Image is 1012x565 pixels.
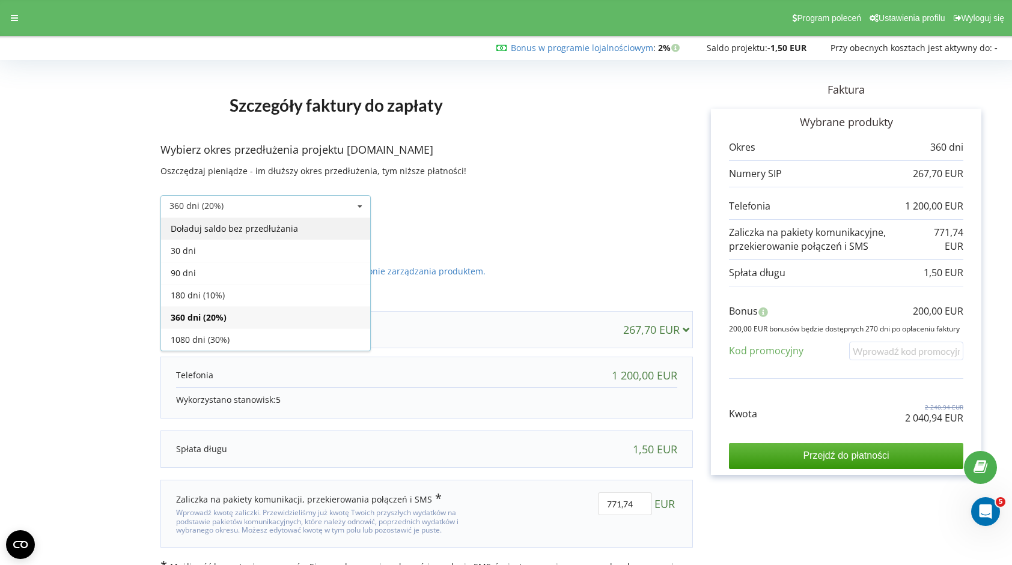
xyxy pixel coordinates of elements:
p: Faktura [693,82,999,98]
div: 1,50 EUR [633,443,677,455]
span: EUR [654,492,675,515]
span: 5 [996,497,1005,507]
p: 200,00 EUR [913,304,963,318]
p: 200,00 EUR bonusów będzie dostępnych 270 dni po opłaceniu faktury [729,324,963,334]
input: Wprowadź kod promocyjny [849,342,963,360]
span: : [511,42,656,53]
div: 90 dni [161,262,370,284]
p: Spłata długu [176,443,227,455]
div: 30 dni [161,240,370,262]
div: 1 200,00 EUR [612,369,677,381]
p: Okres [729,140,755,154]
p: Kwota [729,407,757,421]
span: Przy obecnych kosztach jest aktywny do: [831,42,992,53]
div: 180 dni (10%) [161,284,370,306]
div: Wprowadź kwotę zaliczki. Przewidzieliśmy już kwotę Twoich przyszłych wydatków na podstawie pakiet... [176,506,483,534]
p: Wybrane produkty [729,115,963,130]
p: Numery SIP [729,167,782,181]
p: 1 200,00 EUR [905,199,963,213]
a: stronie zarządzania produktem. [357,265,486,277]
button: Open CMP widget [6,530,35,559]
div: 1080 dni (30%) [161,328,370,351]
p: Wybierz okres przedłużenia projektu [DOMAIN_NAME] [160,142,693,158]
p: 1,50 EUR [924,266,963,280]
div: 360 dni (20%) [169,202,224,210]
span: 5 [276,394,281,405]
span: Program poleceń [797,13,861,23]
p: 2 040,94 EUR [905,411,963,425]
p: 360 dni [930,140,963,154]
strong: 2% [658,42,683,53]
p: Aktywowane produkty [160,230,693,246]
p: Zaliczka na pakiety komunikacyjne, przekierowanie połączeń i SMS [729,226,930,253]
strong: - [995,42,998,53]
span: Oszczędzaj pieniądze - im dłuższy okres przedłużenia, tym niższe płatności! [160,165,466,177]
iframe: Intercom live chat [971,497,1000,526]
p: 267,70 EUR [913,167,963,181]
p: Wykorzystano stanowisk: [176,394,677,406]
div: Doładuj saldo bez przedłużania [161,217,370,240]
p: Bonus [729,304,758,318]
span: Ustawienia profilu [879,13,945,23]
strong: -1,50 EUR [767,42,806,53]
div: Zaliczka na pakiety komunikacji, przekierowania połączeń i SMS [176,492,442,506]
h1: Szczegóły faktury do zapłaty [160,76,512,134]
div: 267,70 EUR [623,324,695,336]
p: 2 240,94 EUR [905,403,963,411]
span: Wyloguj się [962,13,1004,23]
a: Bonus w programie lojalnościowym [511,42,653,53]
span: Saldo projektu: [707,42,767,53]
p: 771,74 EUR [930,226,963,253]
div: 360 dni (20%) [161,306,370,328]
input: Przejdź do płatności [729,443,963,468]
p: Spłata długu [729,266,785,280]
p: Telefonia [176,369,213,381]
p: Telefonia [729,199,770,213]
p: Kod promocyjny [729,344,803,358]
